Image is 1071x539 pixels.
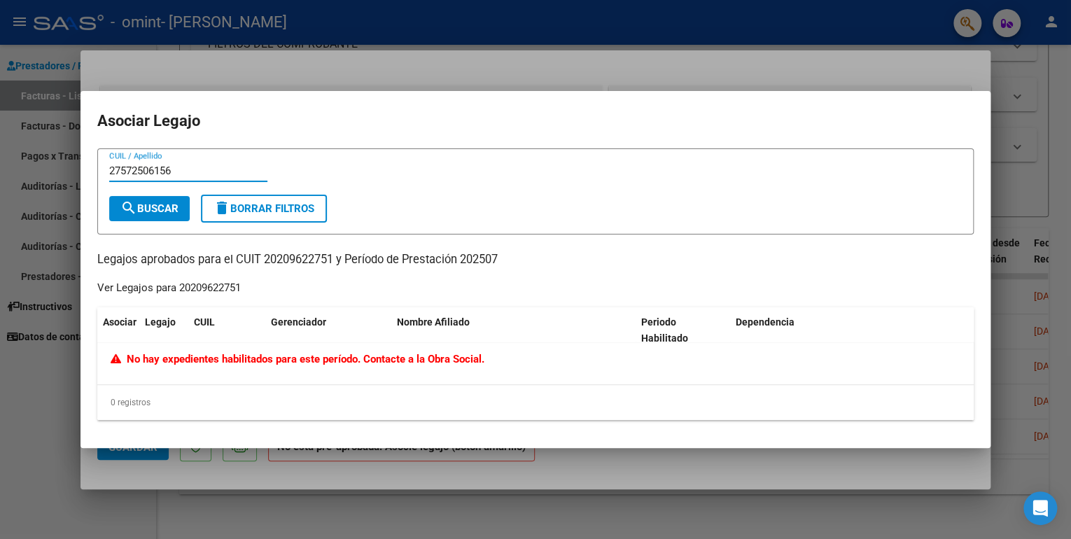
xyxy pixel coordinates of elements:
mat-icon: delete [213,199,230,216]
div: Open Intercom Messenger [1023,491,1057,525]
span: Gerenciador [271,316,326,328]
datatable-header-cell: Legajo [139,307,188,353]
p: Legajos aprobados para el CUIT 20209622751 y Período de Prestación 202507 [97,251,974,269]
span: CUIL [194,316,215,328]
span: Dependencia [736,316,794,328]
datatable-header-cell: Nombre Afiliado [391,307,636,353]
datatable-header-cell: Periodo Habilitado [636,307,730,353]
div: Ver Legajos para 20209622751 [97,280,241,296]
button: Buscar [109,196,190,221]
h2: Asociar Legajo [97,108,974,134]
button: Borrar Filtros [201,195,327,223]
span: Asociar [103,316,136,328]
span: Nombre Afiliado [397,316,470,328]
span: No hay expedientes habilitados para este período. Contacte a la Obra Social. [111,353,484,365]
span: Buscar [120,202,178,215]
div: 0 registros [97,385,974,420]
span: Borrar Filtros [213,202,314,215]
span: Legajo [145,316,176,328]
datatable-header-cell: CUIL [188,307,265,353]
datatable-header-cell: Gerenciador [265,307,391,353]
datatable-header-cell: Asociar [97,307,139,353]
span: Periodo Habilitado [641,316,688,344]
mat-icon: search [120,199,137,216]
datatable-header-cell: Dependencia [730,307,974,353]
